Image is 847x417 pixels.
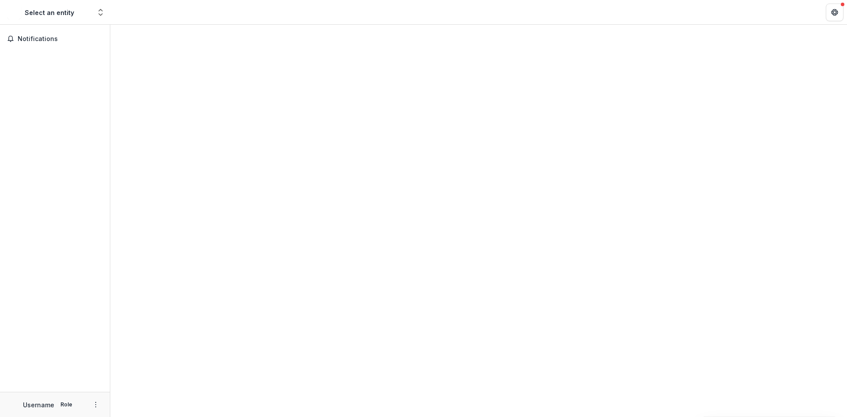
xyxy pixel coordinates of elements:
[25,8,74,17] div: Select an entity
[58,401,75,409] p: Role
[826,4,843,21] button: Get Help
[94,4,107,21] button: Open entity switcher
[23,400,54,409] p: Username
[4,32,106,46] button: Notifications
[90,399,101,410] button: More
[18,35,103,43] span: Notifications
